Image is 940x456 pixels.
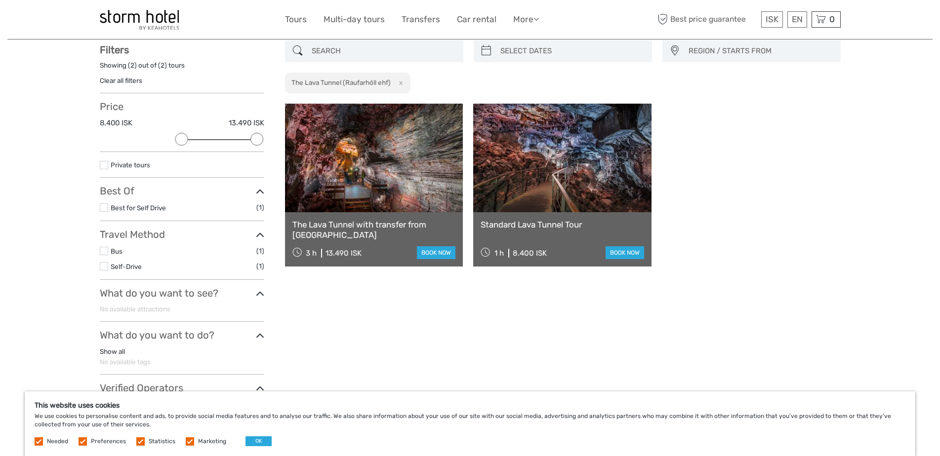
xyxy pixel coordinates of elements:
[100,10,179,30] img: 100-ccb843ef-9ccf-4a27-8048-e049ba035d15_logo_small.jpg
[100,118,132,128] label: 8.400 ISK
[256,245,264,257] span: (1)
[481,220,644,229] a: Standard Lava Tunnel Tour
[828,14,836,24] span: 0
[513,12,539,27] a: More
[100,44,129,56] strong: Filters
[198,437,226,446] label: Marketing
[513,249,547,258] div: 8.400 ISK
[306,249,317,258] span: 3 h
[100,305,170,313] span: No available attractions
[114,15,125,27] button: Open LiveChat chat widget
[47,437,68,446] label: Needed
[494,249,504,258] span: 1 h
[100,382,264,394] h3: Verified Operators
[291,78,391,86] h2: The Lava Tunnel (Raufarhóll ehf)
[149,437,175,446] label: Statistics
[292,220,456,240] a: The Lava Tunnel with transfer from [GEOGRAPHIC_DATA]
[130,61,134,70] label: 2
[100,329,264,341] h3: What do you want to do?
[496,42,647,60] input: SELECT DATES
[457,12,496,27] a: Car rental
[326,249,362,258] div: 13.490 ISK
[256,261,264,272] span: (1)
[684,43,836,59] button: REGION / STARTS FROM
[111,247,123,255] a: Bus
[161,61,164,70] label: 2
[35,401,905,410] h5: This website uses cookies
[766,14,778,24] span: ISK
[100,228,264,240] h3: Travel Method
[787,11,807,28] div: EN
[100,76,142,84] a: Clear all filters
[285,12,307,27] a: Tours
[606,246,644,259] a: book now
[111,161,150,169] a: Private tours
[256,202,264,213] span: (1)
[100,358,151,366] span: No available tags
[100,61,264,76] div: Showing ( ) out of ( ) tours
[655,11,759,28] span: Best price guarantee
[324,12,385,27] a: Multi-day tours
[14,17,112,25] p: We're away right now. Please check back later!
[392,77,406,88] button: x
[111,263,142,270] a: Self-Drive
[100,101,264,113] h3: Price
[100,185,264,197] h3: Best Of
[308,42,458,60] input: SEARCH
[229,118,264,128] label: 13.490 ISK
[100,287,264,299] h3: What do you want to see?
[402,12,440,27] a: Transfers
[25,391,915,456] div: We use cookies to personalise content and ads, to provide social media features and to analyse ou...
[417,246,455,259] a: book now
[91,437,126,446] label: Preferences
[100,347,125,355] a: Show all
[111,204,166,212] a: Best for Self Drive
[245,436,272,446] button: OK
